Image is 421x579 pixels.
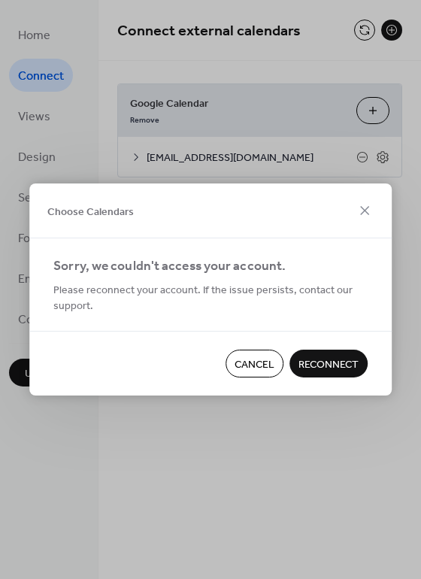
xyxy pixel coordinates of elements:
span: Choose Calendars [47,204,134,220]
span: Reconnect [298,357,359,373]
span: Please reconnect your account. If the issue persists, contact our support. [53,283,368,314]
div: Sorry, we couldn't access your account. [53,256,365,277]
button: Cancel [226,350,283,377]
button: Reconnect [289,350,368,377]
span: Cancel [235,357,274,373]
